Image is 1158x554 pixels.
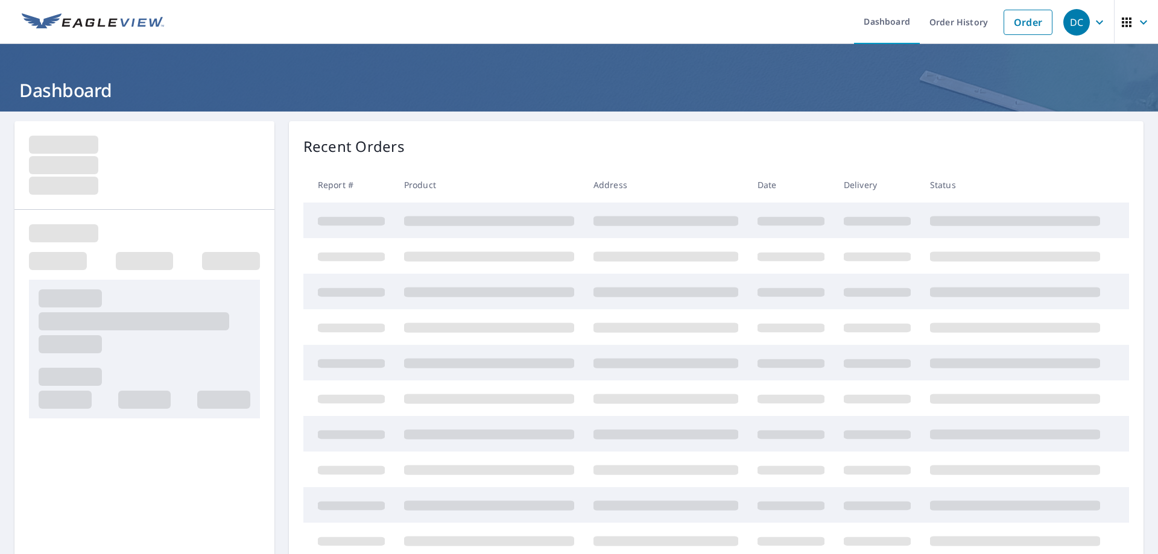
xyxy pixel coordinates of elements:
th: Product [394,167,584,203]
th: Address [584,167,748,203]
th: Status [920,167,1110,203]
img: EV Logo [22,13,164,31]
th: Delivery [834,167,920,203]
p: Recent Orders [303,136,405,157]
h1: Dashboard [14,78,1144,102]
th: Date [748,167,834,203]
th: Report # [303,167,394,203]
div: DC [1063,9,1090,36]
a: Order [1004,10,1052,35]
